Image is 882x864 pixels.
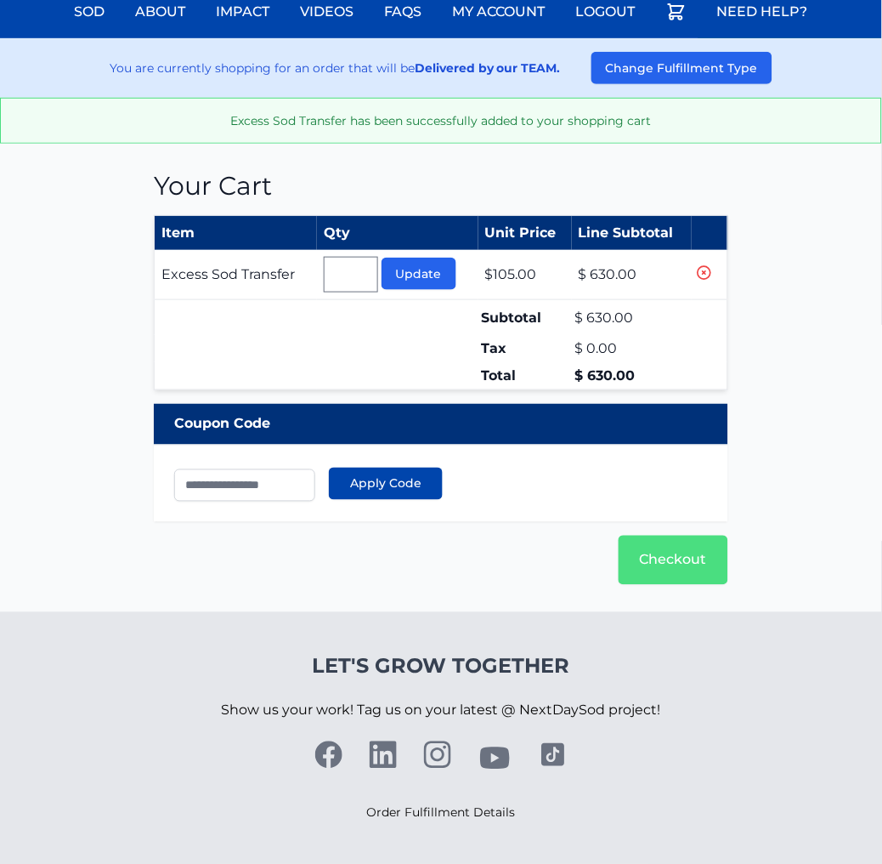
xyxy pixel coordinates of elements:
[155,250,317,300] td: Excess Sod Transfer
[572,300,692,336] td: $ 630.00
[154,171,728,202] h1: Your Cart
[14,112,868,129] p: Excess Sod Transfer has been successfully added to your shopping cart
[478,362,572,390] td: Total
[350,475,421,492] span: Apply Code
[619,536,728,585] a: Checkout
[478,300,572,336] td: Subtotal
[317,216,478,251] th: Qty
[478,335,572,362] td: Tax
[222,680,661,742] p: Show us your work! Tag us on your latest @ NextDaySod project!
[478,216,572,251] th: Unit Price
[155,216,317,251] th: Item
[572,335,692,362] td: $ 0.00
[382,258,456,290] button: Update
[367,805,516,821] a: Order Fulfillment Details
[478,250,572,300] td: $105.00
[415,60,561,76] strong: Delivered by our TEAM.
[591,52,772,84] button: Change Fulfillment Type
[572,216,692,251] th: Line Subtotal
[572,362,692,390] td: $ 630.00
[222,653,661,680] h4: Let's Grow Together
[154,404,728,445] div: Coupon Code
[329,468,443,500] button: Apply Code
[572,250,692,300] td: $ 630.00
